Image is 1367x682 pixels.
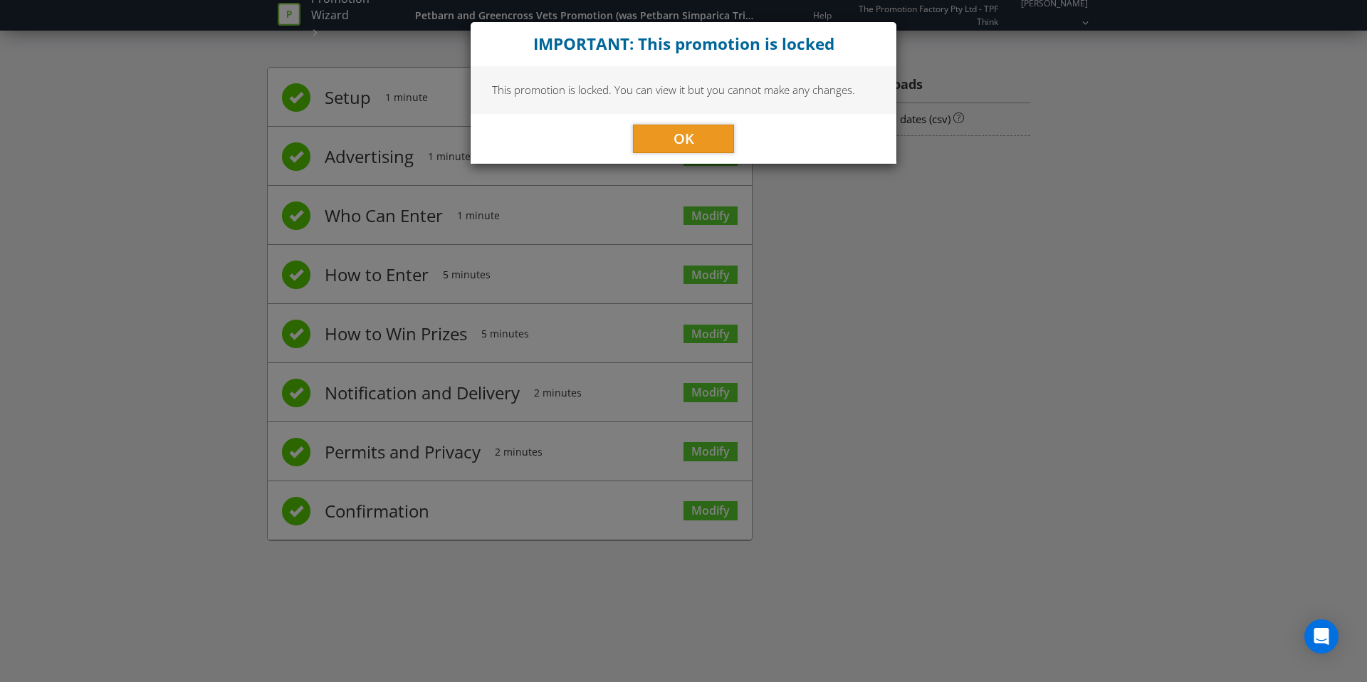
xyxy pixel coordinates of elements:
[674,129,694,148] span: OK
[471,66,896,113] div: This promotion is locked. You can view it but you cannot make any changes.
[1304,619,1339,654] div: Open Intercom Messenger
[533,33,834,55] strong: IMPORTANT: This promotion is locked
[633,125,734,153] button: OK
[471,22,896,66] div: Close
